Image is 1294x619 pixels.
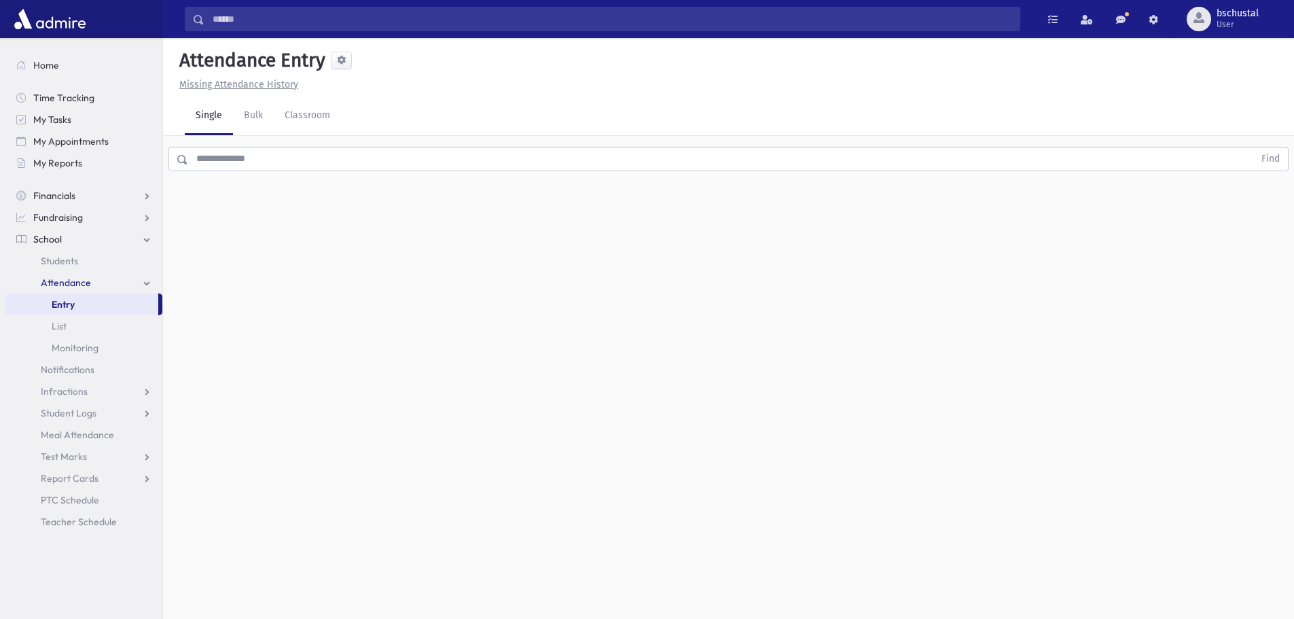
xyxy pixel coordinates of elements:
u: Missing Attendance History [179,79,298,90]
a: Notifications [5,359,162,381]
a: List [5,315,162,337]
a: My Tasks [5,109,162,130]
a: Financials [5,185,162,207]
span: Meal Attendance [41,429,114,441]
span: Notifications [41,364,94,376]
span: Financials [33,190,75,202]
a: Missing Attendance History [174,79,298,90]
span: Infractions [41,385,88,397]
span: Test Marks [41,450,87,463]
span: Home [33,59,59,71]
a: Students [5,250,162,272]
a: My Appointments [5,130,162,152]
input: Search [204,7,1020,31]
a: Infractions [5,381,162,402]
span: My Reports [33,157,82,169]
a: Teacher Schedule [5,511,162,533]
span: PTC Schedule [41,494,99,506]
span: Attendance [41,277,91,289]
a: Bulk [233,97,274,135]
a: Meal Attendance [5,424,162,446]
span: Time Tracking [33,92,94,104]
span: Monitoring [52,342,98,354]
button: Find [1253,147,1288,171]
span: Student Logs [41,407,96,419]
a: Entry [5,294,158,315]
span: My Appointments [33,135,109,147]
span: Report Cards [41,472,98,484]
a: Report Cards [5,467,162,489]
span: List [52,320,67,332]
a: School [5,228,162,250]
a: Classroom [274,97,341,135]
a: Monitoring [5,337,162,359]
a: My Reports [5,152,162,174]
span: Teacher Schedule [41,516,117,528]
span: School [33,233,62,245]
a: Time Tracking [5,87,162,109]
a: Student Logs [5,402,162,424]
a: Single [185,97,233,135]
a: Attendance [5,272,162,294]
span: bschustal [1217,8,1259,19]
span: Students [41,255,78,267]
span: My Tasks [33,113,71,126]
a: Home [5,54,162,76]
a: Test Marks [5,446,162,467]
span: User [1217,19,1259,30]
h5: Attendance Entry [174,49,325,72]
span: Entry [52,298,75,311]
a: PTC Schedule [5,489,162,511]
a: Fundraising [5,207,162,228]
span: Fundraising [33,211,83,224]
img: AdmirePro [11,5,89,33]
